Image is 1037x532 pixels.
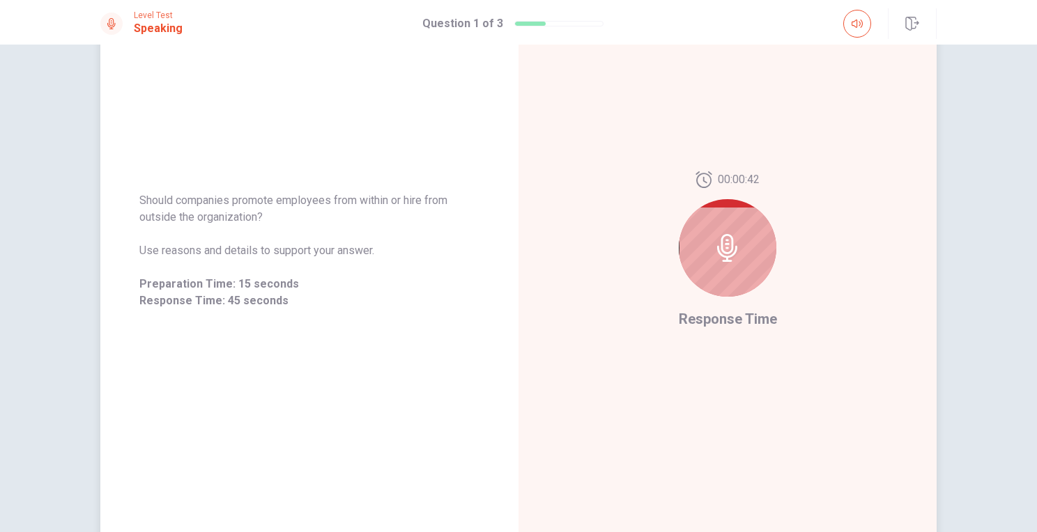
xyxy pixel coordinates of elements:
[679,311,777,327] span: Response Time
[139,242,479,259] span: Use reasons and details to support your answer.
[134,10,183,20] span: Level Test
[134,20,183,37] h1: Speaking
[139,292,479,309] span: Response Time: 45 seconds
[422,15,503,32] h1: Question 1 of 3
[139,276,479,292] span: Preparation Time: 15 seconds
[139,192,479,226] span: Should companies promote employees from within or hire from outside the organization?
[718,171,760,188] span: 00:00:42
